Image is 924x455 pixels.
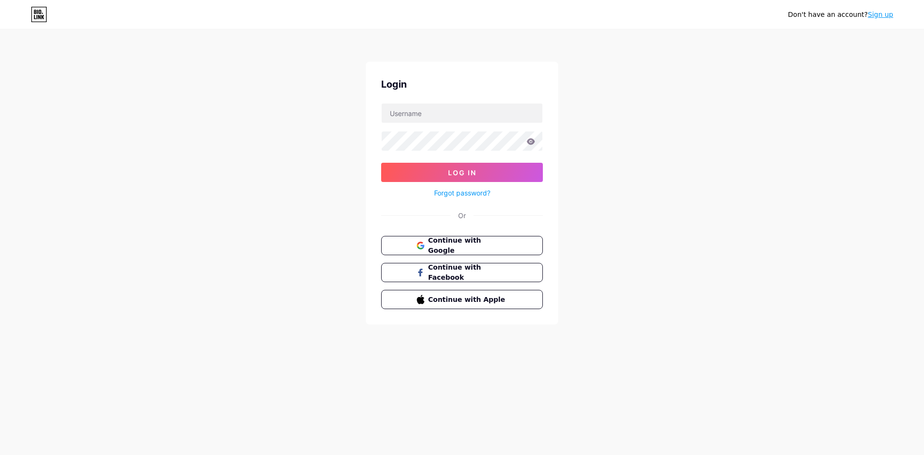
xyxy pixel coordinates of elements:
span: Continue with Facebook [428,262,508,283]
div: Or [458,210,466,221]
span: Continue with Apple [428,295,508,305]
a: Sign up [868,11,893,18]
div: Login [381,77,543,91]
input: Username [382,104,542,123]
button: Continue with Google [381,236,543,255]
a: Forgot password? [434,188,490,198]
div: Don't have an account? [788,10,893,20]
span: Log In [448,169,476,177]
button: Log In [381,163,543,182]
button: Continue with Apple [381,290,543,309]
button: Continue with Facebook [381,263,543,282]
span: Continue with Google [428,235,508,256]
